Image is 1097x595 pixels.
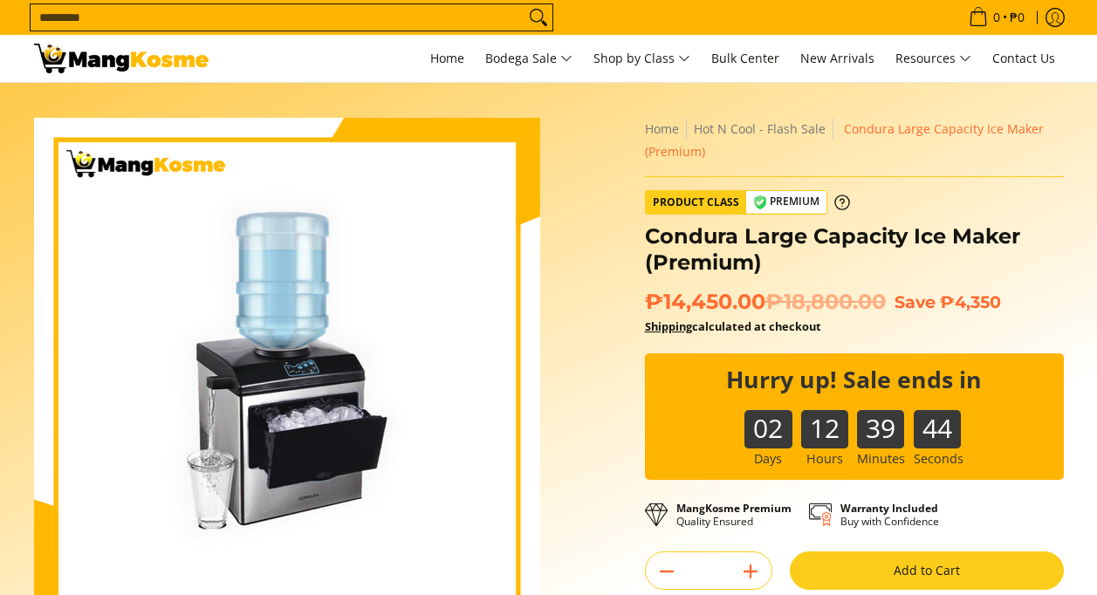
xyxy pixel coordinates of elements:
strong: Warranty Included [840,501,938,516]
b: 44 [914,410,961,430]
span: Home [430,50,464,66]
img: GET THIS ASAP: Condura Large Capacity Ice Maker (Premium) l Mang Kosme [34,44,209,73]
span: ₱4,350 [940,291,1001,312]
p: Buy with Confidence [840,502,939,528]
span: Condura Large Capacity Ice Maker (Premium) [645,120,1044,160]
span: Product Class [646,191,746,214]
button: Add to Cart [790,551,1064,590]
b: 02 [744,410,792,430]
span: Resources [895,48,971,70]
img: premium-badge-icon.webp [753,195,767,209]
span: Contact Us [992,50,1055,66]
span: Bulk Center [711,50,779,66]
a: Hot N Cool - Flash Sale [694,120,826,137]
del: ₱18,800.00 [765,289,886,315]
a: Resources [887,35,980,82]
b: 12 [801,410,848,430]
button: Subtract [646,557,688,585]
a: Shop by Class [585,35,699,82]
button: Add [730,557,771,585]
span: Premium [746,191,826,213]
button: Search [525,4,552,31]
a: Product Class Premium [645,190,850,215]
a: Contact Us [984,35,1064,82]
nav: Breadcrumbs [645,118,1064,163]
p: Quality Ensured [676,502,792,528]
span: Bodega Sale [485,48,572,70]
nav: Main Menu [226,35,1064,82]
span: New Arrivals [800,50,874,66]
b: 39 [857,410,904,430]
h1: Condura Large Capacity Ice Maker (Premium) [645,223,1064,276]
span: Shop by Class [593,48,690,70]
strong: calculated at checkout [645,318,821,334]
a: Bodega Sale [477,35,581,82]
span: Save [895,291,936,312]
a: Home [422,35,473,82]
span: ₱0 [1007,11,1027,24]
a: Bulk Center [703,35,788,82]
a: Shipping [645,318,692,334]
span: ₱14,450.00 [645,289,886,315]
span: • [963,8,1030,27]
strong: MangKosme Premium [676,501,792,516]
a: Home [645,120,679,137]
span: 0 [991,11,1003,24]
a: New Arrivals [792,35,883,82]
